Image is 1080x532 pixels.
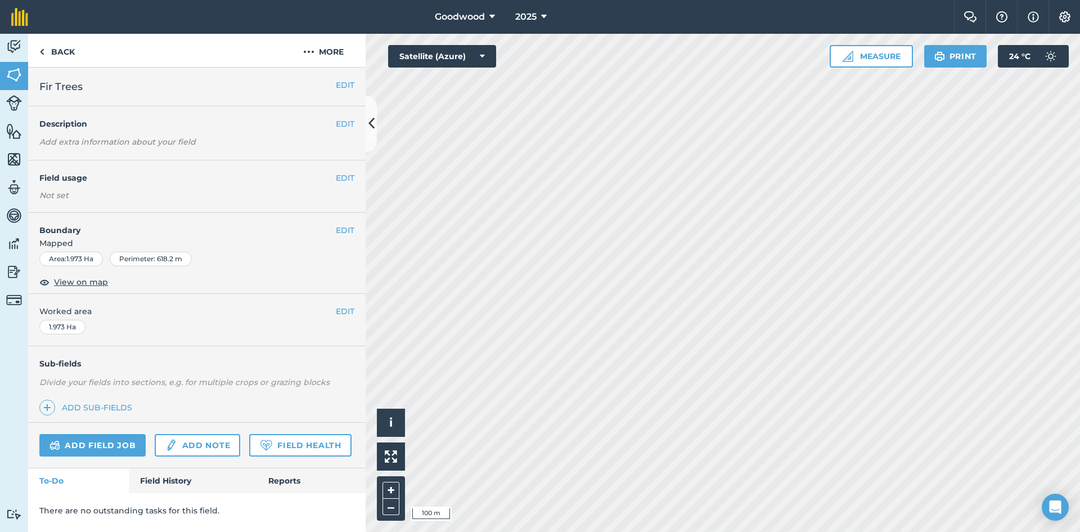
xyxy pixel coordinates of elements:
[388,45,496,68] button: Satellite (Azure)
[6,38,22,55] img: svg+xml;base64,PD94bWwgdmVyc2lvbj0iMS4wIiBlbmNvZGluZz0idXRmLTgiPz4KPCEtLSBHZW5lcmF0b3I6IEFkb2JlIE...
[39,190,354,201] div: Not set
[6,263,22,280] img: svg+xml;base64,PD94bWwgdmVyc2lvbj0iMS4wIiBlbmNvZGluZz0idXRmLTgiPz4KPCEtLSBHZW5lcmF0b3I6IEFkb2JlIE...
[28,34,86,67] a: Back
[924,45,987,68] button: Print
[281,34,366,67] button: More
[6,66,22,83] img: svg+xml;base64,PHN2ZyB4bWxucz0iaHR0cDovL3d3dy53My5vcmcvMjAwMC9zdmciIHdpZHRoPSI1NiIgaGVpZ2h0PSI2MC...
[336,305,354,318] button: EDIT
[830,45,913,68] button: Measure
[28,237,366,249] span: Mapped
[6,207,22,224] img: svg+xml;base64,PD94bWwgdmVyc2lvbj0iMS4wIiBlbmNvZGluZz0idXRmLTgiPz4KPCEtLSBHZW5lcmF0b3I6IEFkb2JlIE...
[336,79,354,91] button: EDIT
[6,179,22,196] img: svg+xml;base64,PD94bWwgdmVyc2lvbj0iMS4wIiBlbmNvZGluZz0idXRmLTgiPz4KPCEtLSBHZW5lcmF0b3I6IEFkb2JlIE...
[129,468,256,493] a: Field History
[435,10,485,24] span: Goodwood
[43,401,51,414] img: svg+xml;base64,PHN2ZyB4bWxucz0iaHR0cDovL3d3dy53My5vcmcvMjAwMC9zdmciIHdpZHRoPSIxNCIgaGVpZ2h0PSIyNC...
[110,252,192,266] div: Perimeter : 618.2 m
[28,357,366,370] h4: Sub-fields
[1042,494,1069,521] div: Open Intercom Messenger
[1009,45,1030,68] span: 24 ° C
[257,468,366,493] a: Reports
[39,377,330,387] em: Divide your fields into sections, e.g. for multiple crops or grazing blocks
[998,45,1069,68] button: 24 °C
[1058,11,1072,23] img: A cog icon
[964,11,977,23] img: Two speech bubbles overlapping with the left bubble in the forefront
[382,499,399,515] button: –
[1039,45,1062,68] img: svg+xml;base64,PD94bWwgdmVyc2lvbj0iMS4wIiBlbmNvZGluZz0idXRmLTgiPz4KPCEtLSBHZW5lcmF0b3I6IEFkb2JlIE...
[39,79,83,95] span: Fir Trees
[39,45,44,59] img: svg+xml;base64,PHN2ZyB4bWxucz0iaHR0cDovL3d3dy53My5vcmcvMjAwMC9zdmciIHdpZHRoPSI5IiBoZWlnaHQ9IjI0Ii...
[389,415,393,430] span: i
[995,11,1009,23] img: A question mark icon
[303,45,314,59] img: svg+xml;base64,PHN2ZyB4bWxucz0iaHR0cDovL3d3dy53My5vcmcvMjAwMC9zdmciIHdpZHRoPSIyMCIgaGVpZ2h0PSIyNC...
[28,213,336,236] h4: Boundary
[54,276,108,288] span: View on map
[39,504,354,517] p: There are no outstanding tasks for this field.
[1028,10,1039,24] img: svg+xml;base64,PHN2ZyB4bWxucz0iaHR0cDovL3d3dy53My5vcmcvMjAwMC9zdmciIHdpZHRoPSIxNyIgaGVpZ2h0PSIxNy...
[39,137,196,147] em: Add extra information about your field
[385,450,397,463] img: Four arrows, one pointing top left, one top right, one bottom right and the last bottom left
[6,151,22,168] img: svg+xml;base64,PHN2ZyB4bWxucz0iaHR0cDovL3d3dy53My5vcmcvMjAwMC9zdmciIHdpZHRoPSI1NiIgaGVpZ2h0PSI2MC...
[515,10,537,24] span: 2025
[39,400,137,415] a: Add sub-fields
[39,434,146,457] a: Add field job
[165,439,177,452] img: svg+xml;base64,PD94bWwgdmVyc2lvbj0iMS4wIiBlbmNvZGluZz0idXRmLTgiPz4KPCEtLSBHZW5lcmF0b3I6IEFkb2JlIE...
[39,172,336,184] h4: Field usage
[11,8,28,26] img: fieldmargin Logo
[336,118,354,130] button: EDIT
[28,468,129,493] a: To-Do
[382,482,399,499] button: +
[842,51,853,62] img: Ruler icon
[39,275,108,289] button: View on map
[39,320,85,334] div: 1.973 Ha
[39,305,354,318] span: Worked area
[39,118,354,130] h4: Description
[934,50,945,63] img: svg+xml;base64,PHN2ZyB4bWxucz0iaHR0cDovL3d3dy53My5vcmcvMjAwMC9zdmciIHdpZHRoPSIxOSIgaGVpZ2h0PSIyNC...
[249,434,351,457] a: Field Health
[155,434,240,457] a: Add note
[377,409,405,437] button: i
[39,252,103,266] div: Area : 1.973 Ha
[336,172,354,184] button: EDIT
[336,224,354,236] button: EDIT
[39,275,49,289] img: svg+xml;base64,PHN2ZyB4bWxucz0iaHR0cDovL3d3dy53My5vcmcvMjAwMC9zdmciIHdpZHRoPSIxOCIgaGVpZ2h0PSIyNC...
[6,292,22,308] img: svg+xml;base64,PD94bWwgdmVyc2lvbj0iMS4wIiBlbmNvZGluZz0idXRmLTgiPz4KPCEtLSBHZW5lcmF0b3I6IEFkb2JlIE...
[6,95,22,111] img: svg+xml;base64,PD94bWwgdmVyc2lvbj0iMS4wIiBlbmNvZGluZz0idXRmLTgiPz4KPCEtLSBHZW5lcmF0b3I6IEFkb2JlIE...
[6,235,22,252] img: svg+xml;base64,PD94bWwgdmVyc2lvbj0iMS4wIiBlbmNvZGluZz0idXRmLTgiPz4KPCEtLSBHZW5lcmF0b3I6IEFkb2JlIE...
[6,509,22,520] img: svg+xml;base64,PD94bWwgdmVyc2lvbj0iMS4wIiBlbmNvZGluZz0idXRmLTgiPz4KPCEtLSBHZW5lcmF0b3I6IEFkb2JlIE...
[49,439,60,452] img: svg+xml;base64,PD94bWwgdmVyc2lvbj0iMS4wIiBlbmNvZGluZz0idXRmLTgiPz4KPCEtLSBHZW5lcmF0b3I6IEFkb2JlIE...
[6,123,22,140] img: svg+xml;base64,PHN2ZyB4bWxucz0iaHR0cDovL3d3dy53My5vcmcvMjAwMC9zdmciIHdpZHRoPSI1NiIgaGVpZ2h0PSI2MC...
